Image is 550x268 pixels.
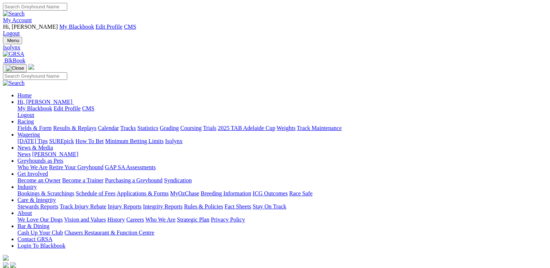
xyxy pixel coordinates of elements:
[7,38,19,43] span: Menu
[17,131,40,138] a: Wagering
[225,203,251,210] a: Fact Sheets
[54,105,81,111] a: Edit Profile
[96,24,123,30] a: Edit Profile
[177,216,209,223] a: Strategic Plan
[211,216,245,223] a: Privacy Policy
[170,190,199,196] a: MyOzChase
[17,92,32,98] a: Home
[3,64,27,72] button: Toggle navigation
[64,216,106,223] a: Vision and Values
[62,177,104,183] a: Become a Trainer
[117,190,169,196] a: Applications & Forms
[17,99,72,105] span: Hi, [PERSON_NAME]
[124,24,136,30] a: CMS
[253,203,286,210] a: Stay On Track
[17,171,48,177] a: Get Involved
[17,118,34,125] a: Racing
[184,203,223,210] a: Rules & Policies
[3,44,547,51] a: Isolynx
[120,125,136,131] a: Tracks
[60,203,106,210] a: Track Injury Rebate
[17,190,74,196] a: Bookings & Scratchings
[165,138,182,144] a: Isolynx
[32,151,78,157] a: [PERSON_NAME]
[17,216,547,223] div: About
[17,203,547,210] div: Care & Integrity
[145,216,176,223] a: Who We Are
[17,203,58,210] a: Stewards Reports
[17,197,56,203] a: Care & Integrity
[17,184,37,190] a: Industry
[64,230,154,236] a: Chasers Restaurant & Function Centre
[137,125,158,131] a: Statistics
[3,37,22,44] button: Toggle navigation
[17,151,547,158] div: News & Media
[17,243,65,249] a: Login To Blackbook
[164,177,192,183] a: Syndication
[218,125,275,131] a: 2025 TAB Adelaide Cup
[17,151,31,157] a: News
[10,262,16,268] img: twitter.svg
[28,64,34,70] img: logo-grsa-white.png
[3,57,25,64] a: BlkBook
[17,99,74,105] a: Hi, [PERSON_NAME]
[82,105,95,111] a: CMS
[17,177,547,184] div: Get Involved
[17,216,63,223] a: We Love Our Dogs
[49,138,74,144] a: SUREpick
[107,216,125,223] a: History
[76,190,115,196] a: Schedule of Fees
[17,138,48,144] a: [DATE] Tips
[59,24,94,30] a: My Blackbook
[4,57,25,64] span: BlkBook
[3,51,24,57] img: GRSA
[180,125,202,131] a: Coursing
[17,230,63,236] a: Cash Up Your Club
[49,164,104,170] a: Retire Your Greyhound
[17,158,63,164] a: Greyhounds as Pets
[17,105,547,118] div: Hi, [PERSON_NAME]
[3,24,58,30] span: Hi, [PERSON_NAME]
[17,236,52,242] a: Contact GRSA
[108,203,141,210] a: Injury Reports
[277,125,296,131] a: Weights
[17,190,547,197] div: Industry
[3,11,25,17] img: Search
[3,3,67,11] input: Search
[105,164,156,170] a: GAP SA Assessments
[17,177,61,183] a: Become an Owner
[105,177,162,183] a: Purchasing a Greyhound
[17,138,547,145] div: Wagering
[3,30,20,36] a: Logout
[3,255,9,261] img: logo-grsa-white.png
[17,164,547,171] div: Greyhounds as Pets
[3,24,547,37] div: My Account
[3,262,9,268] img: facebook.svg
[143,203,182,210] a: Integrity Reports
[253,190,288,196] a: ICG Outcomes
[17,230,547,236] div: Bar & Dining
[3,72,67,80] input: Search
[76,138,104,144] a: How To Bet
[6,65,24,71] img: Close
[297,125,342,131] a: Track Maintenance
[17,145,53,151] a: News & Media
[289,190,312,196] a: Race Safe
[17,223,49,229] a: Bar & Dining
[105,138,164,144] a: Minimum Betting Limits
[17,164,48,170] a: Who We Are
[17,112,34,118] a: Logout
[201,190,251,196] a: Breeding Information
[17,125,547,131] div: Racing
[53,125,96,131] a: Results & Replays
[17,125,52,131] a: Fields & Form
[17,210,32,216] a: About
[203,125,216,131] a: Trials
[160,125,179,131] a: Grading
[17,105,52,111] a: My Blackbook
[98,125,119,131] a: Calendar
[3,17,32,23] a: My Account
[126,216,144,223] a: Careers
[3,80,25,86] img: Search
